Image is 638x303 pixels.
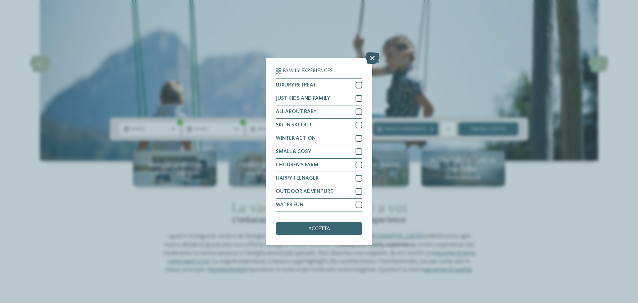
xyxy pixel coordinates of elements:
span: LUXURY RETREAT [276,82,316,88]
span: accetta [308,226,330,231]
span: CHILDREN’S FARM [276,162,318,168]
span: OUTDOOR ADVENTURE [276,189,333,194]
span: WINTER ACTION [276,136,316,141]
span: ALL ABOUT BABY [276,109,316,114]
span: SKI-IN SKI-OUT [276,122,312,128]
span: SMALL & COSY [276,149,311,154]
span: JUST KIDS AND FAMILY [276,96,330,101]
span: HAPPY TEENAGER [276,176,319,181]
span: WATER FUN [276,202,303,208]
span: Family Experiences [283,68,333,74]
